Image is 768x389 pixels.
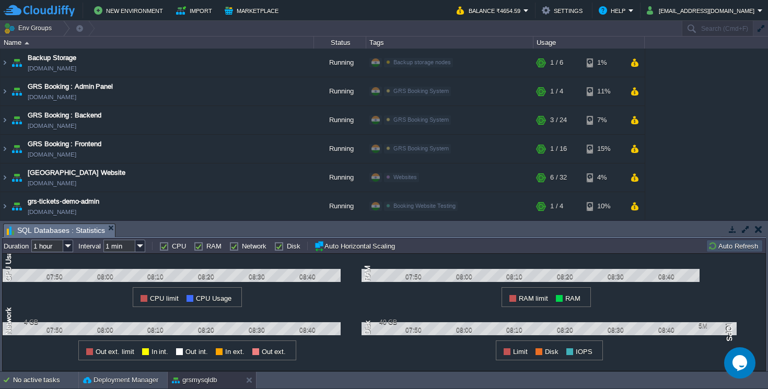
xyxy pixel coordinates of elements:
[28,121,76,131] a: [DOMAIN_NAME]
[367,37,533,49] div: Tags
[552,326,578,334] div: 08:20
[28,149,76,160] a: [DOMAIN_NAME]
[4,242,29,250] label: Duration
[314,106,366,134] div: Running
[550,77,563,105] div: 1 / 4
[722,322,734,341] div: IOPS
[653,326,679,334] div: 08:40
[28,196,99,207] span: grs-tickets-demo-admin
[193,326,219,334] div: 08:20
[242,242,266,250] label: Network
[3,306,15,335] div: Network
[185,348,208,356] span: Out int.
[400,273,426,280] div: 07:50
[172,242,186,250] label: CPU
[314,77,366,105] div: Running
[9,192,24,220] img: AMDAwAAAACH5BAEAAAAALAAAAAABAAEAAAICRAEAOw==
[708,241,761,251] button: Auto Refresh
[9,49,24,77] img: AMDAwAAAACH5BAEAAAAALAAAAAABAAEAAAICRAEAOw==
[451,273,477,280] div: 08:00
[28,110,101,121] span: GRS Booking : Backend
[3,241,15,282] div: CPU Usage
[176,4,215,17] button: Import
[41,273,67,280] div: 07:50
[502,273,528,280] div: 08:10
[9,163,24,192] img: AMDAwAAAACH5BAEAAAAALAAAAAABAAEAAAICRAEAOw==
[1,192,9,220] img: AMDAwAAAACH5BAEAAAAALAAAAAABAAEAAAICRAEAOw==
[314,192,366,220] div: Running
[545,348,558,356] span: Disk
[653,273,679,280] div: 08:40
[393,203,456,209] span: Booking Website Testing
[83,375,158,385] button: Deployment Manager
[1,49,9,77] img: AMDAwAAAACH5BAEAAAAALAAAAAABAAEAAAICRAEAOw==
[552,273,578,280] div: 08:20
[28,81,113,92] a: GRS Booking : Admin Panel
[7,224,105,237] span: SQL Databases : Statistics
[287,242,300,250] label: Disk
[9,135,24,163] img: AMDAwAAAACH5BAEAAAAALAAAAAABAAEAAAICRAEAOw==
[294,326,320,334] div: 08:40
[519,294,549,302] span: RAM limit
[243,273,270,280] div: 08:30
[587,135,621,163] div: 15%
[294,273,320,280] div: 08:40
[1,135,9,163] img: AMDAwAAAACH5BAEAAAAALAAAAAABAAEAAAICRAEAOw==
[602,326,629,334] div: 08:30
[393,174,417,180] span: Websites
[4,319,38,326] div: 4 GB
[4,21,55,36] button: Env Groups
[1,77,9,105] img: AMDAwAAAACH5BAEAAAAALAAAAAABAAEAAAICRAEAOw==
[550,106,567,134] div: 3 / 24
[550,192,563,220] div: 1 / 4
[28,168,125,178] a: [GEOGRAPHIC_DATA] Website
[172,375,217,385] button: grsmysqldb
[143,273,169,280] div: 08:10
[41,326,67,334] div: 07:50
[314,49,366,77] div: Running
[587,163,621,192] div: 4%
[513,348,528,356] span: Limit
[28,53,76,63] span: Backup Storage
[587,49,621,77] div: 1%
[550,163,567,192] div: 6 / 32
[314,163,366,192] div: Running
[699,322,732,329] div: 5M
[94,4,166,17] button: New Environment
[225,348,245,356] span: In ext.
[9,77,24,105] img: AMDAwAAAACH5BAEAAAAALAAAAAABAAEAAAICRAEAOw==
[9,106,24,134] img: AMDAwAAAACH5BAEAAAAALAAAAAABAAEAAAICRAEAOw==
[587,106,621,134] div: 7%
[262,348,286,356] span: Out ext.
[314,241,398,251] button: Auto Horizontal Scaling
[28,178,76,188] a: [DOMAIN_NAME]
[1,163,9,192] img: AMDAwAAAACH5BAEAAAAALAAAAAABAAEAAAICRAEAOw==
[393,59,451,65] span: Backup storage nodes
[78,242,101,250] label: Interval
[96,348,134,356] span: Out ext. limit
[28,92,76,102] a: [DOMAIN_NAME]
[28,139,101,149] a: GRS Booking : Frontend
[502,326,528,334] div: 08:10
[542,4,586,17] button: Settings
[565,294,580,302] span: RAM
[393,88,449,94] span: GRS Booking System
[225,4,282,17] button: Marketplace
[150,294,179,302] span: CPU limit
[1,106,9,134] img: AMDAwAAAACH5BAEAAAAALAAAAAABAAEAAAICRAEAOw==
[576,348,592,356] span: IOPS
[28,63,76,74] span: [DOMAIN_NAME]
[400,326,426,334] div: 07:50
[92,326,118,334] div: 08:00
[4,4,75,17] img: CloudJiffy
[587,192,621,220] div: 10%
[1,37,313,49] div: Name
[393,116,449,123] span: GRS Booking System
[724,347,758,379] iframe: chat widget
[28,207,76,217] a: [DOMAIN_NAME]
[92,273,118,280] div: 08:00
[196,294,231,302] span: CPU Usage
